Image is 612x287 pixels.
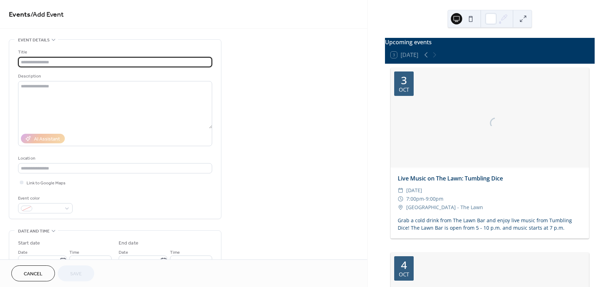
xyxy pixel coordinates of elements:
[406,186,422,195] span: [DATE]
[18,36,50,44] span: Event details
[119,249,128,256] span: Date
[18,48,211,56] div: Title
[18,155,211,162] div: Location
[18,73,211,80] div: Description
[426,195,443,203] span: 9:00pm
[424,195,426,203] span: -
[11,265,55,281] button: Cancel
[18,240,40,247] div: Start date
[119,240,138,247] div: End date
[24,270,42,278] span: Cancel
[406,195,424,203] span: 7:00pm
[401,260,407,270] div: 4
[398,203,403,212] div: ​
[398,195,403,203] div: ​
[27,179,66,187] span: Link to Google Maps
[391,174,589,183] div: Live Music on The Lawn: Tumbling Dice
[391,217,589,231] div: Grab a cold drink from The Lawn Bar and enjoy live music from Tumbling Dice! The Lawn Bar is open...
[406,203,483,212] span: [GEOGRAPHIC_DATA] - The Lawn
[18,249,28,256] span: Date
[399,87,409,92] div: Oct
[170,249,180,256] span: Time
[401,75,407,86] div: 3
[399,272,409,277] div: Oct
[398,186,403,195] div: ​
[18,195,71,202] div: Event color
[9,8,30,22] a: Events
[18,228,50,235] span: Date and time
[30,8,64,22] span: / Add Event
[385,38,595,46] div: Upcoming events
[69,249,79,256] span: Time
